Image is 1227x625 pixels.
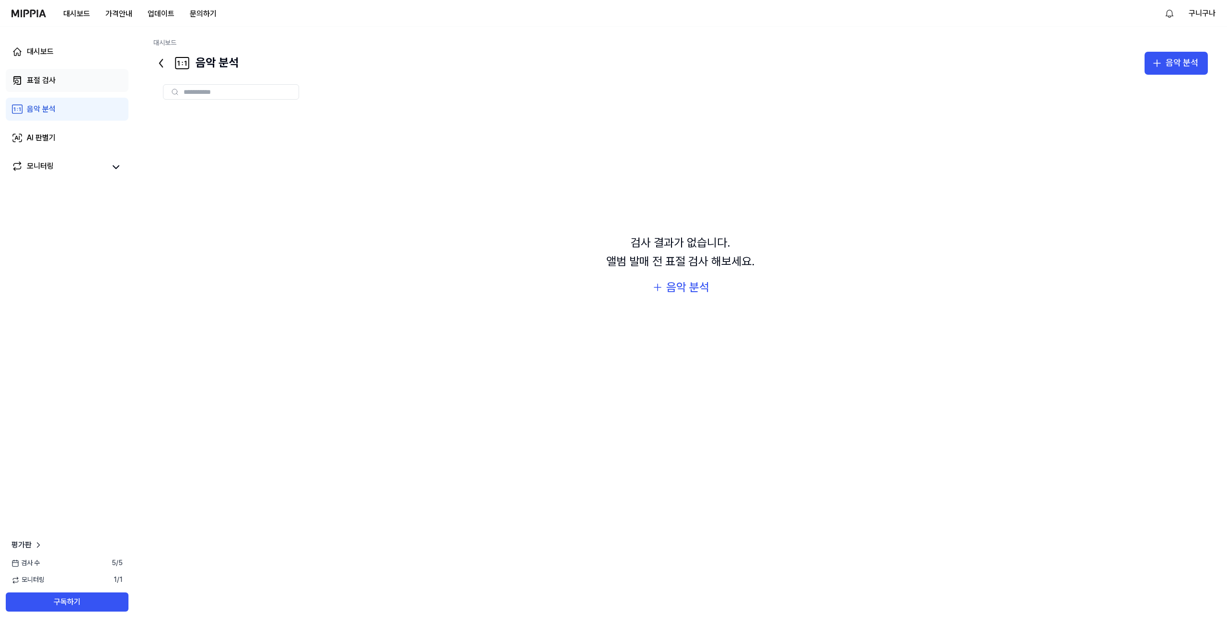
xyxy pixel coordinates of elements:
[182,4,224,23] button: 문의하기
[112,558,123,568] span: 5 / 5
[6,126,128,149] a: AI 판별기
[140,4,182,23] button: 업데이트
[12,10,46,17] img: logo
[27,160,54,174] div: 모니터링
[98,4,140,23] button: 가격안내
[6,40,128,63] a: 대시보드
[6,98,128,121] a: 음악 분석
[12,539,43,551] a: 평가판
[606,234,755,271] div: 검사 결과가 없습니다. 앨범 발매 전 표절 검사 해보세요.
[12,558,40,568] span: 검사 수
[12,575,45,585] span: 모니터링
[56,4,98,23] button: 대시보드
[140,0,182,27] a: 업데이트
[1166,56,1198,70] div: 음악 분석
[1164,8,1175,19] img: 알림
[666,278,709,296] div: 음악 분석
[1145,52,1208,75] button: 음악 분석
[153,39,176,46] a: 대시보드
[153,52,239,75] div: 음악 분석
[12,160,105,174] a: 모니터링
[27,103,56,115] div: 음악 분석
[652,278,709,296] button: 음악 분석
[6,592,128,612] button: 구독하기
[27,75,56,86] div: 표절 검사
[27,132,56,144] div: AI 판별기
[27,46,54,57] div: 대시보드
[1189,8,1215,19] button: 구니구나
[114,575,123,585] span: 1 / 1
[12,539,32,551] span: 평가판
[6,69,128,92] a: 표절 검사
